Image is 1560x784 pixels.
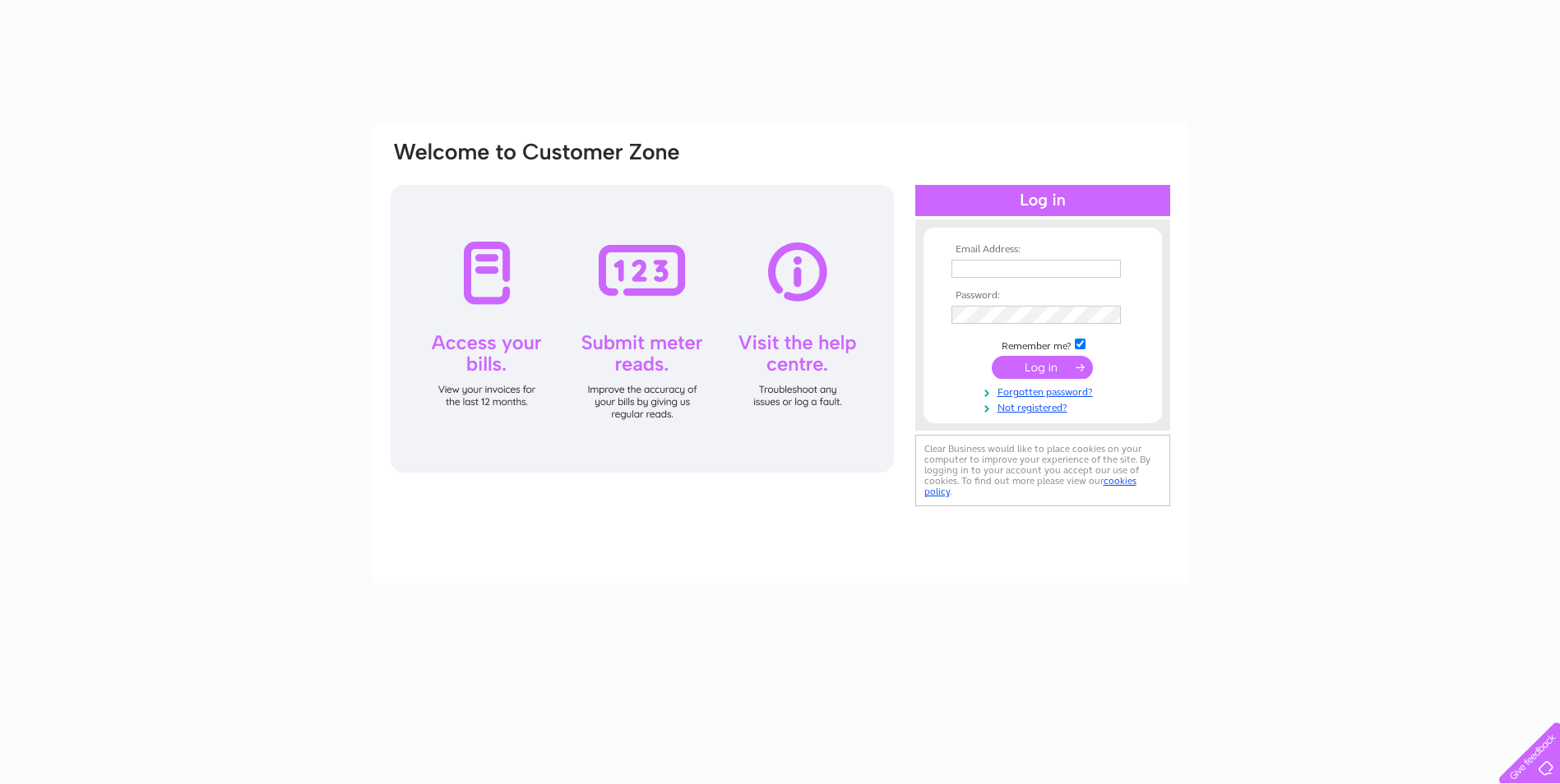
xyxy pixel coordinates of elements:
[947,336,1138,353] td: Remember me?
[951,383,1138,399] a: Forgotten password?
[915,435,1170,506] div: Clear Business would like to place cookies on your computer to improve your experience of the sit...
[992,356,1093,379] input: Submit
[951,399,1138,414] a: Not registered?
[947,244,1138,256] th: Email Address:
[947,290,1138,302] th: Password:
[924,475,1136,497] a: cookies policy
